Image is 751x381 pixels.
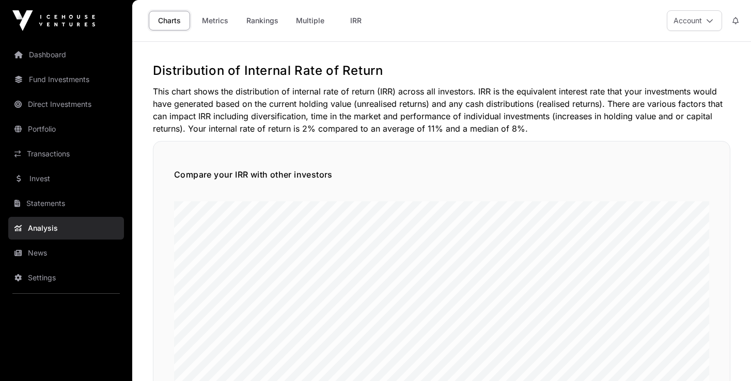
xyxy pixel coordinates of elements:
a: News [8,242,124,264]
a: Direct Investments [8,93,124,116]
p: This chart shows the distribution of internal rate of return (IRR) across all investors. IRR is t... [153,85,730,135]
a: Fund Investments [8,68,124,91]
a: Settings [8,266,124,289]
a: Invest [8,167,124,190]
a: Multiple [289,11,331,30]
a: Analysis [8,217,124,240]
a: Dashboard [8,43,124,66]
h2: Distribution of Internal Rate of Return [153,62,730,79]
iframe: Chat Widget [699,331,751,381]
a: Statements [8,192,124,215]
a: IRR [335,11,377,30]
a: Metrics [194,11,236,30]
h5: Compare your IRR with other investors [174,168,709,181]
a: Rankings [240,11,285,30]
img: Icehouse Ventures Logo [12,10,95,31]
button: Account [667,10,722,31]
a: Transactions [8,142,124,165]
a: Portfolio [8,118,124,140]
a: Charts [149,11,190,30]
